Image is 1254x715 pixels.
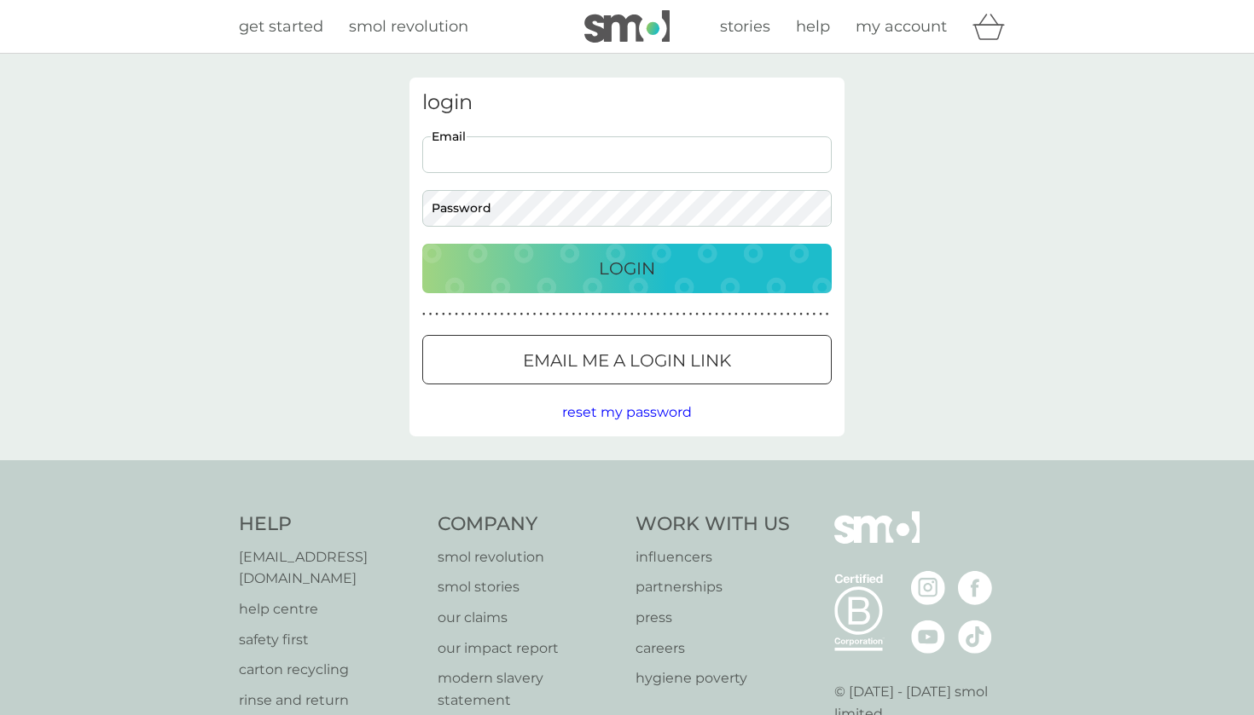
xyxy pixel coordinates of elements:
p: ● [643,310,647,319]
p: ● [455,310,458,319]
p: ● [539,310,543,319]
div: basket [972,9,1015,43]
h4: Help [239,511,421,538]
span: help [796,17,830,36]
p: ● [650,310,653,319]
p: ● [670,310,673,319]
a: carton recycling [239,659,421,681]
p: ● [494,310,497,319]
a: [EMAIL_ADDRESS][DOMAIN_NAME] [239,546,421,590]
h4: Work With Us [636,511,790,538]
p: ● [546,310,549,319]
p: ● [787,310,790,319]
p: ● [553,310,556,319]
span: stories [720,17,770,36]
p: ● [611,310,614,319]
p: help centre [239,598,421,620]
a: careers [636,637,790,660]
p: ● [630,310,634,319]
p: ● [826,310,829,319]
p: Login [599,255,655,282]
span: my account [856,17,947,36]
p: ● [761,310,764,319]
p: ● [637,310,641,319]
p: ● [709,310,712,319]
img: visit the smol Instagram page [911,571,945,605]
p: ● [715,310,718,319]
p: ● [605,310,608,319]
p: ● [591,310,595,319]
h3: login [422,90,832,115]
p: ● [657,310,660,319]
p: ● [442,310,445,319]
p: ● [819,310,822,319]
span: reset my password [562,404,692,420]
img: smol [834,511,920,569]
button: reset my password [562,401,692,424]
p: ● [572,310,575,319]
button: Login [422,244,832,293]
a: get started [239,14,323,39]
p: ● [618,310,621,319]
span: smol revolution [349,17,468,36]
a: hygiene poverty [636,667,790,689]
p: Email me a login link [523,347,731,374]
p: ● [774,310,777,319]
p: ● [566,310,569,319]
a: safety first [239,629,421,651]
p: ● [682,310,686,319]
img: visit the smol Tiktok page [958,620,992,654]
p: ● [734,310,738,319]
p: ● [514,310,517,319]
p: ● [578,310,582,319]
p: ● [598,310,601,319]
a: our impact report [438,637,619,660]
p: ● [754,310,758,319]
p: ● [422,310,426,319]
p: ● [799,310,803,319]
p: ● [526,310,530,319]
button: Email me a login link [422,335,832,384]
p: ● [481,310,485,319]
img: smol [584,10,670,43]
p: ● [806,310,810,319]
a: stories [720,14,770,39]
a: our claims [438,607,619,629]
p: ● [449,310,452,319]
a: press [636,607,790,629]
p: ● [559,310,562,319]
p: ● [747,310,751,319]
a: my account [856,14,947,39]
p: ● [624,310,627,319]
p: ● [689,310,693,319]
p: ● [722,310,725,319]
img: visit the smol Facebook page [958,571,992,605]
p: ● [585,310,589,319]
a: rinse and return [239,689,421,712]
p: ● [695,310,699,319]
a: smol stories [438,576,619,598]
img: visit the smol Youtube page [911,620,945,654]
p: ● [728,310,731,319]
a: smol revolution [438,546,619,568]
p: ● [429,310,433,319]
a: partnerships [636,576,790,598]
a: modern slavery statement [438,667,619,711]
p: ● [507,310,510,319]
p: ● [702,310,705,319]
h4: Company [438,511,619,538]
p: ● [813,310,816,319]
p: ● [474,310,478,319]
p: ● [780,310,783,319]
